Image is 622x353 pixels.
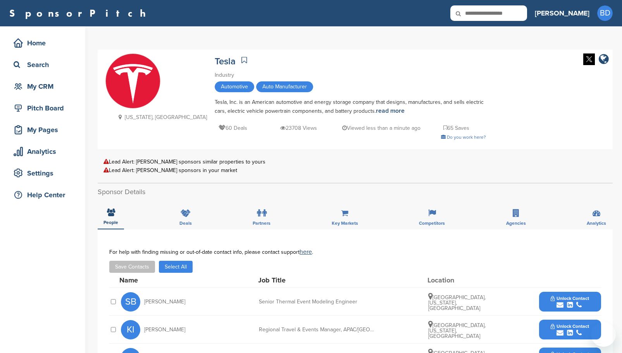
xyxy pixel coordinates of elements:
div: Name [119,277,205,284]
div: Settings [12,166,78,180]
div: Pitch Board [12,101,78,115]
span: Do you work here? [447,134,486,140]
button: Select All [159,261,193,273]
span: Deals [179,221,192,226]
span: Partners [253,221,271,226]
iframe: Button to launch messaging window [591,322,616,347]
button: Unlock Contact [541,290,598,313]
p: 23708 Views [280,123,317,133]
div: Tesla, Inc. is an American automotive and energy storage company that designs, manufactures, and ... [215,98,486,115]
span: SB [121,292,140,312]
div: Industry [215,71,486,79]
span: Auto Manufacturer [256,81,313,92]
span: BD [597,5,613,21]
p: 60 Deals [219,123,247,133]
div: Search [12,58,78,72]
a: Tesla [215,56,236,67]
a: company link [599,53,609,66]
span: Agencies [506,221,526,226]
button: Unlock Contact [541,318,598,341]
a: Help Center [8,186,78,204]
span: [PERSON_NAME] [144,327,185,332]
div: Help Center [12,188,78,202]
div: Job Title [258,277,374,284]
span: People [103,220,118,225]
div: My CRM [12,79,78,93]
a: here [300,248,312,256]
a: Settings [8,164,78,182]
a: My Pages [8,121,78,139]
div: My Pages [12,123,78,137]
button: Save Contacts [109,261,155,273]
a: [PERSON_NAME] [535,5,589,22]
div: For help with finding missing or out-of-date contact info, please contact support . [109,249,601,255]
span: [GEOGRAPHIC_DATA], [US_STATE], [GEOGRAPHIC_DATA] [428,322,486,339]
a: Home [8,34,78,52]
a: Pitch Board [8,99,78,117]
p: 65 Saves [443,123,469,133]
span: Key Markets [332,221,358,226]
a: Do you work here? [441,134,486,140]
img: Twitter white [583,53,595,65]
div: Lead Alert: [PERSON_NAME] sponsors in your market [103,167,607,173]
a: SponsorPitch [9,8,151,18]
span: [GEOGRAPHIC_DATA], [US_STATE], [GEOGRAPHIC_DATA] [428,294,486,312]
span: Analytics [587,221,606,226]
p: [US_STATE], [GEOGRAPHIC_DATA] [115,112,207,122]
h3: [PERSON_NAME] [535,8,589,19]
img: Sponsorpitch & Tesla [106,54,160,132]
div: Location [427,277,486,284]
span: Competitors [419,221,445,226]
a: Analytics [8,143,78,160]
span: [PERSON_NAME] [144,299,185,305]
a: Search [8,56,78,74]
span: Automotive [215,81,254,92]
span: Unlock Contact [551,324,589,329]
div: Lead Alert: [PERSON_NAME] sponsors similar properties to yours [103,159,607,165]
p: Viewed less than a minute ago [342,123,420,133]
span: Unlock Contact [551,296,589,301]
h2: Sponsor Details [98,187,613,197]
div: Home [12,36,78,50]
a: My CRM [8,77,78,95]
span: KI [121,320,140,339]
a: read more [376,107,405,115]
div: Analytics [12,145,78,158]
div: Regional Travel & Events Manager, APAC/[GEOGRAPHIC_DATA] [259,327,375,332]
div: Senior Thermal Event Modeling Engineer [259,299,375,305]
